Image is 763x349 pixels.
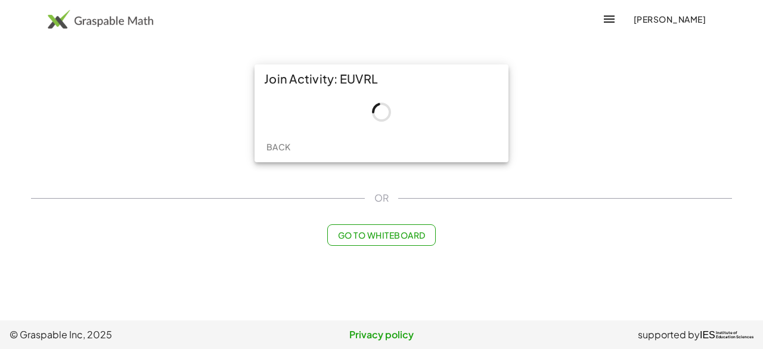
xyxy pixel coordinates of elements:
span: Institute of Education Sciences [716,331,753,339]
span: IES [700,329,715,341]
a: Privacy policy [258,328,505,342]
button: Back [259,136,297,157]
span: Back [266,141,290,152]
span: OR [374,191,389,205]
span: Go to Whiteboard [337,230,425,240]
span: [PERSON_NAME] [633,14,706,24]
span: supported by [638,328,700,342]
span: © Graspable Inc, 2025 [10,328,258,342]
button: [PERSON_NAME] [624,8,715,30]
a: IESInstitute ofEducation Sciences [700,328,753,342]
button: Go to Whiteboard [327,224,435,246]
div: Join Activity: EUVRL [255,64,508,93]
